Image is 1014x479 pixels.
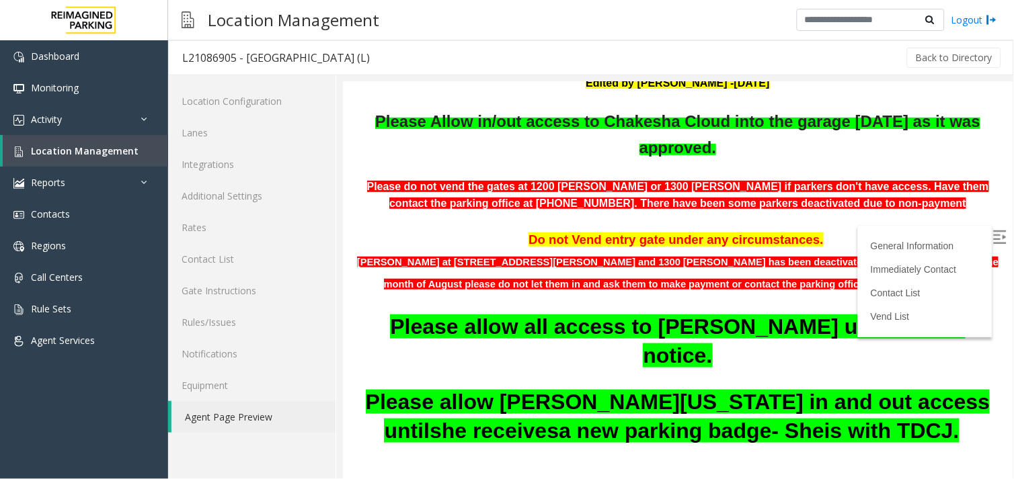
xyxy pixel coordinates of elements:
[13,241,24,252] img: 'icon'
[99,30,149,49] span: llow in
[951,13,997,27] a: Logout
[168,306,336,338] a: Rules/Issues
[13,178,24,189] img: 'icon'
[13,273,24,284] img: 'icon'
[168,85,336,117] a: Location Configuration
[168,338,336,369] a: Notifications
[168,212,336,243] a: Rates
[31,271,83,284] span: Call Centers
[650,148,664,162] img: Open/Close Sidebar Menu
[168,180,336,212] a: Additional Settings
[13,336,24,347] img: 'icon'
[186,150,481,165] span: Do not Vend entry gate under any circumstances.
[528,182,614,193] a: Immediately Contact
[31,144,139,157] span: Location Management
[429,337,481,361] span: - She
[14,175,656,208] font: [PERSON_NAME] at [STREET_ADDRESS][PERSON_NAME] and 1300 [PERSON_NAME] has been deactivated due to...
[24,99,646,128] span: Please do not vend the gates at 1200 [PERSON_NAME] or 1300 [PERSON_NAME] if parkers don't have ac...
[31,208,70,220] span: Contacts
[986,13,997,27] img: logout
[216,337,429,361] span: a new parking badge
[31,113,62,126] span: Activity
[528,206,578,216] a: Contact List
[13,210,24,220] img: 'icon'
[87,337,216,361] span: she receives
[149,30,637,74] span: /out access to Chakesha Cloud into the garage [DATE] as it was approved.
[182,3,194,36] img: pageIcon
[13,115,24,126] img: 'icon'
[31,81,79,94] span: Monitoring
[31,176,65,189] span: Reports
[168,117,336,148] a: Lanes
[528,229,567,240] a: Vend List
[481,337,617,361] span: is with TDCJ.
[168,275,336,306] a: Gate Instructions
[907,48,1001,68] button: Back to Directory
[3,135,168,167] a: Location Management
[13,304,24,315] img: 'icon'
[13,146,24,157] img: 'icon'
[171,401,336,433] a: Agent Page Preview
[168,369,336,401] a: Equipment
[32,30,99,48] span: Please A
[31,239,66,252] span: Regions
[31,50,79,62] span: Dashboard
[47,232,622,286] span: Please allow all access to [PERSON_NAME] until further notice.
[23,308,648,361] span: Please allow [PERSON_NAME][US_STATE] in and out access until
[201,3,386,36] h3: Location Management
[168,243,336,275] a: Contact List
[13,52,24,62] img: 'icon'
[528,159,611,169] a: General Information
[182,49,370,67] div: L21086905 - [GEOGRAPHIC_DATA] (L)
[31,334,95,347] span: Agent Services
[13,83,24,94] img: 'icon'
[31,302,71,315] span: Rule Sets
[168,148,336,180] a: Integrations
